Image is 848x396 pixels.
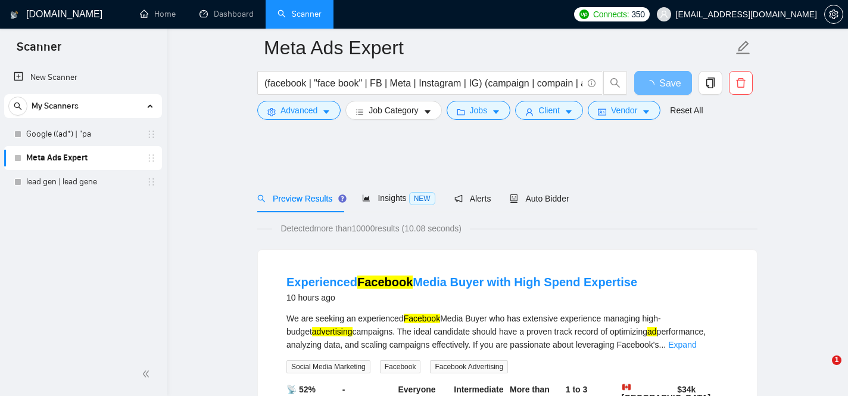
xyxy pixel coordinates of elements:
[659,340,666,349] span: ...
[611,104,637,117] span: Vendor
[380,360,421,373] span: Facebook
[824,10,843,19] a: setting
[538,104,560,117] span: Client
[272,222,470,235] span: Detected more than 10000 results (10.08 seconds)
[337,193,348,204] div: Tooltip anchor
[525,107,534,116] span: user
[454,194,463,203] span: notification
[430,360,508,373] span: Facebook Advertising
[699,71,722,95] button: copy
[9,102,27,110] span: search
[510,194,518,203] span: robot
[362,194,370,202] span: area-chart
[199,9,254,19] a: dashboardDashboard
[286,312,728,351] div: We are seeking an experienced Media Buyer who has extensive experience managing high-budget campa...
[278,9,322,19] a: searchScanner
[140,9,176,19] a: homeHome
[4,66,162,89] li: New Scanner
[699,78,722,88] span: copy
[670,104,703,117] a: Reset All
[345,101,441,120] button: barsJob Categorycaret-down
[598,107,606,116] span: idcard
[356,107,364,116] span: bars
[668,340,696,349] a: Expand
[286,360,370,373] span: Social Media Marketing
[322,107,331,116] span: caret-down
[404,314,440,323] mark: Facebook
[286,290,637,305] div: 10 hours ago
[257,194,343,203] span: Preview Results
[622,383,631,391] img: 🇨🇦
[447,101,511,120] button: folderJobscaret-down
[26,146,139,170] a: Meta Ads Expert
[26,170,139,194] a: lead gen | lead gene
[647,327,657,336] mark: ad
[264,33,733,63] input: Scanner name...
[312,327,353,336] mark: advertising
[8,97,27,116] button: search
[492,107,500,116] span: caret-down
[257,194,266,203] span: search
[357,276,413,289] mark: Facebook
[729,78,752,88] span: delete
[454,194,491,203] span: Alerts
[565,107,573,116] span: caret-down
[142,368,154,380] span: double-left
[286,385,316,394] b: 📡 52%
[603,71,627,95] button: search
[593,8,629,21] span: Connects:
[515,101,583,120] button: userClientcaret-down
[825,10,843,19] span: setting
[659,76,681,91] span: Save
[457,107,465,116] span: folder
[146,129,156,139] span: holder
[146,153,156,163] span: holder
[735,40,751,55] span: edit
[824,5,843,24] button: setting
[267,107,276,116] span: setting
[454,385,503,394] b: Intermediate
[369,104,418,117] span: Job Category
[729,71,753,95] button: delete
[26,122,139,146] a: Google ((ad*) | "pa
[660,10,668,18] span: user
[32,94,79,118] span: My Scanners
[14,66,152,89] a: New Scanner
[510,194,569,203] span: Auto Bidder
[642,107,650,116] span: caret-down
[588,79,596,87] span: info-circle
[604,78,626,88] span: search
[4,94,162,194] li: My Scanners
[631,8,644,21] span: 350
[588,101,660,120] button: idcardVendorcaret-down
[409,192,435,205] span: NEW
[10,5,18,24] img: logo
[342,385,345,394] b: -
[470,104,488,117] span: Jobs
[7,38,71,63] span: Scanner
[677,385,696,394] b: $ 34k
[579,10,589,19] img: upwork-logo.png
[645,80,659,89] span: loading
[280,104,317,117] span: Advanced
[423,107,432,116] span: caret-down
[146,177,156,187] span: holder
[808,355,836,384] iframe: Intercom live chat
[362,193,435,203] span: Insights
[832,355,841,365] span: 1
[264,76,582,91] input: Search Freelance Jobs...
[286,276,637,289] a: ExperiencedFacebookMedia Buyer with High Spend Expertise
[634,71,692,95] button: Save
[398,385,436,394] b: Everyone
[257,101,341,120] button: settingAdvancedcaret-down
